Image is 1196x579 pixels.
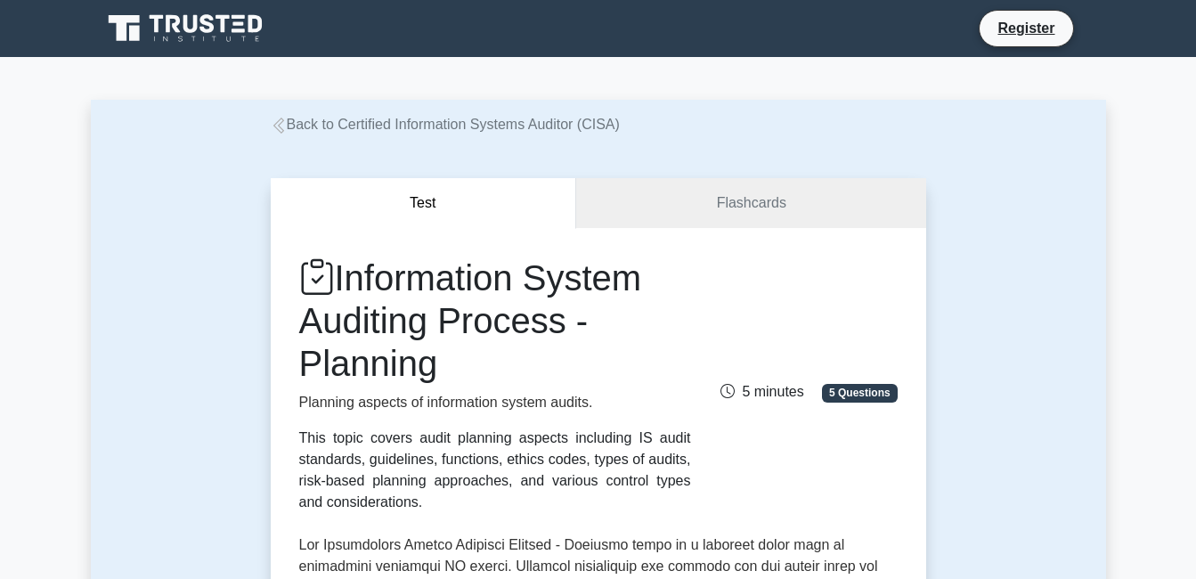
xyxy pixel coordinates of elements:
[299,392,691,413] p: Planning aspects of information system audits.
[271,117,620,132] a: Back to Certified Information Systems Auditor (CISA)
[720,384,803,399] span: 5 minutes
[271,178,577,229] button: Test
[576,178,925,229] a: Flashcards
[299,428,691,513] div: This topic covers audit planning aspects including IS audit standards, guidelines, functions, eth...
[299,257,691,385] h1: Information System Auditing Process - Planning
[987,17,1065,39] a: Register
[822,384,897,402] span: 5 Questions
